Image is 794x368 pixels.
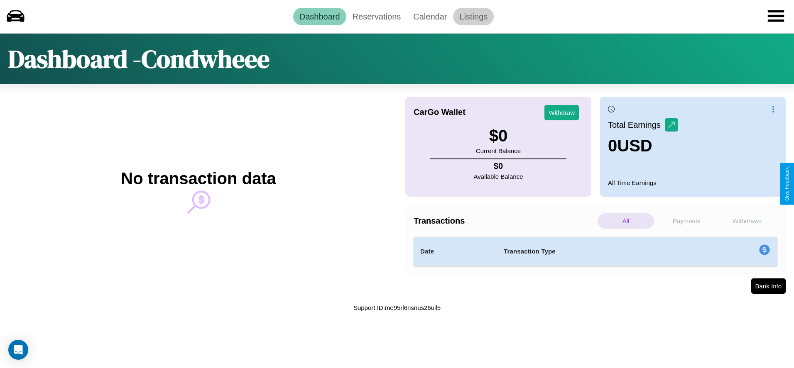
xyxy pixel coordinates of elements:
[476,127,521,145] h3: $ 0
[453,8,494,25] a: Listings
[719,213,775,229] p: Withdraws
[474,161,523,171] h4: $ 0
[414,107,466,117] h4: CarGo Wallet
[476,145,521,156] p: Current Balance
[420,246,490,256] h4: Date
[474,171,523,182] p: Available Balance
[544,105,579,120] button: Withdraw
[346,8,407,25] a: Reservations
[293,8,346,25] a: Dashboard
[608,136,678,155] h3: 0 USD
[353,302,441,313] p: Support ID: me95rl6nsnus26uil5
[414,237,777,266] table: simple table
[784,167,790,201] div: Give Feedback
[504,246,691,256] h4: Transaction Type
[8,42,270,76] h1: Dashboard - Condwheee
[121,169,276,188] h2: No transaction data
[608,117,665,132] p: Total Earnings
[8,340,28,360] div: Open Intercom Messenger
[407,8,453,25] a: Calendar
[598,213,654,229] p: All
[751,278,786,294] button: Bank Info
[608,177,777,188] p: All Time Earnings
[414,216,595,226] h4: Transactions
[658,213,715,229] p: Payments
